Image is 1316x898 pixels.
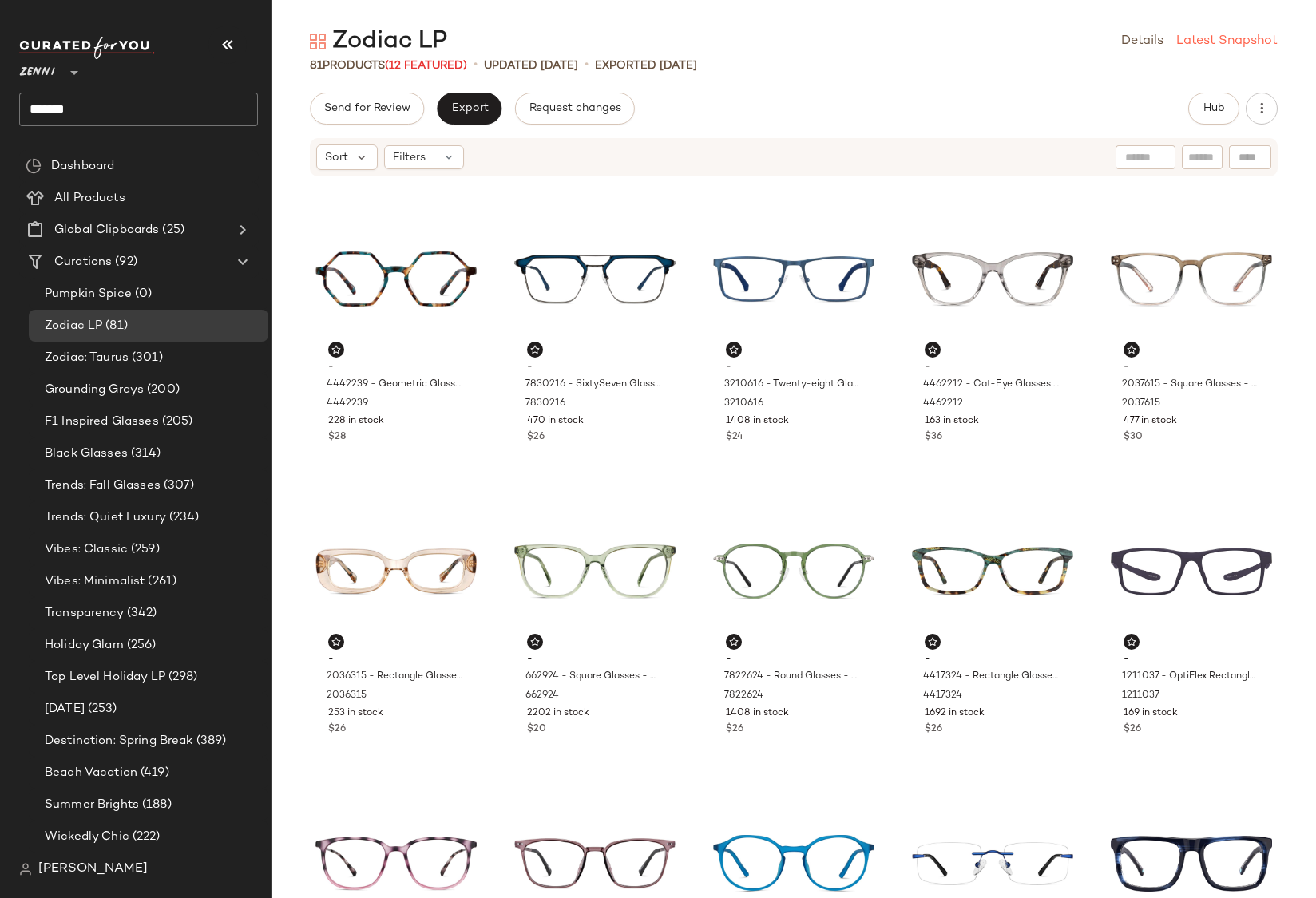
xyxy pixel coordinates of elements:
[45,477,161,495] span: Trends: Fall Glasses
[1122,689,1159,703] span: 1211037
[85,700,117,718] span: (253)
[144,381,180,399] span: (200)
[45,636,124,655] span: Holiday Glam
[1203,102,1225,115] span: Hub
[328,652,464,667] span: -
[724,397,763,411] span: 3210616
[45,445,128,463] span: Black Glasses
[310,26,447,57] div: Zodiac LP
[925,360,1060,374] span: -
[328,360,464,374] span: -
[137,764,169,782] span: (419)
[530,345,540,354] img: svg%3e
[45,668,165,686] span: Top Level Holiday LP
[45,285,132,303] span: Pumpkin Spice
[726,414,789,429] span: 1408 in stock
[1124,652,1259,667] span: -
[54,221,159,239] span: Global Clipboards
[45,540,128,559] span: Vibes: Classic
[923,689,962,703] span: 4417324
[166,508,200,527] span: (234)
[124,636,157,655] span: (256)
[729,345,739,354] img: svg%3e
[1127,345,1136,354] img: svg%3e
[925,706,985,721] span: 1692 in stock
[484,57,578,74] p: updated [DATE]
[128,540,160,559] span: (259)
[165,668,198,686] span: (298)
[325,149,348,166] span: Sort
[385,60,467,72] span: (12 Featured)
[45,317,102,335] span: Zodiac LP
[724,689,763,703] span: 7822624
[45,413,159,431] span: F1 Inspired Glasses
[328,414,384,429] span: 228 in stock
[514,205,676,354] img: 7830216-eyeglasses-front-view.jpg
[724,378,860,392] span: 3210616 - Twenty-eight Glasses - Blue - Stainless Steel
[327,378,462,392] span: 4442239 - Geometric Glasses - Brown/Blue - [MEDICAL_DATA]
[1111,205,1272,354] img: 2037615-eyeglasses-front-view.jpg
[726,360,862,374] span: -
[19,863,32,876] img: svg%3e
[327,689,367,703] span: 2036315
[726,430,743,445] span: $24
[729,637,739,647] img: svg%3e
[38,860,148,879] span: [PERSON_NAME]
[45,381,144,399] span: Grounding Grays
[1188,93,1239,125] button: Hub
[327,670,462,684] span: 2036315 - Rectangle Glasses - Beige - Plastic
[1124,722,1141,737] span: $26
[45,604,124,623] span: Transparency
[912,205,1073,354] img: 4462212-eyeglasses-front-view.jpg
[328,706,383,721] span: 253 in stock
[124,604,157,623] span: (342)
[437,93,501,125] button: Export
[925,722,942,737] span: $26
[525,670,661,684] span: 662924 - Square Glasses - Green - [MEDICAL_DATA]
[514,497,676,646] img: 662924-eyeglasses-front-view.jpg
[925,430,942,445] span: $36
[159,221,184,239] span: (25)
[925,652,1060,667] span: -
[1124,430,1143,445] span: $30
[527,652,663,667] span: -
[19,54,55,83] span: Zenni
[310,60,323,72] span: 81
[54,253,112,271] span: Curations
[1124,360,1259,374] span: -
[45,764,137,782] span: Beach Vacation
[45,349,129,367] span: Zodiac: Taurus
[724,670,860,684] span: 7822624 - Round Glasses - Green - Mixed
[525,689,559,703] span: 662924
[161,477,195,495] span: (307)
[474,56,478,75] span: •
[527,430,545,445] span: $26
[527,360,663,374] span: -
[45,828,129,846] span: Wickedly Chic
[923,670,1059,684] span: 4417324 - Rectangle Glasses - Green - [MEDICAL_DATA]
[19,37,155,59] img: cfy_white_logo.C9jOOHJF.svg
[515,93,635,125] button: Request changes
[928,637,937,647] img: svg%3e
[327,397,368,411] span: 4442239
[145,572,176,591] span: (261)
[527,706,589,721] span: 2202 in stock
[713,497,874,646] img: 7822624-eyeglasses-front-view.jpg
[129,828,161,846] span: (222)
[315,205,477,354] img: 4442239-eyeglasses-front-view.jpg
[26,158,42,174] img: svg%3e
[1122,378,1258,392] span: 2037615 - Square Glasses - Brown - Plastic
[525,397,565,411] span: 7830216
[1122,397,1160,411] span: 2037615
[925,414,979,429] span: 163 in stock
[1124,706,1178,721] span: 169 in stock
[1176,32,1278,51] a: Latest Snapshot
[310,34,326,49] img: svg%3e
[1111,497,1272,646] img: 1211037-eyeglasses-front-view.jpg
[315,497,477,646] img: 2036315-eyeglasses-front-view.jpg
[193,732,227,750] span: (389)
[726,652,862,667] span: -
[45,508,166,527] span: Trends: Quiet Luxury
[129,349,163,367] span: (301)
[595,57,697,74] p: Exported [DATE]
